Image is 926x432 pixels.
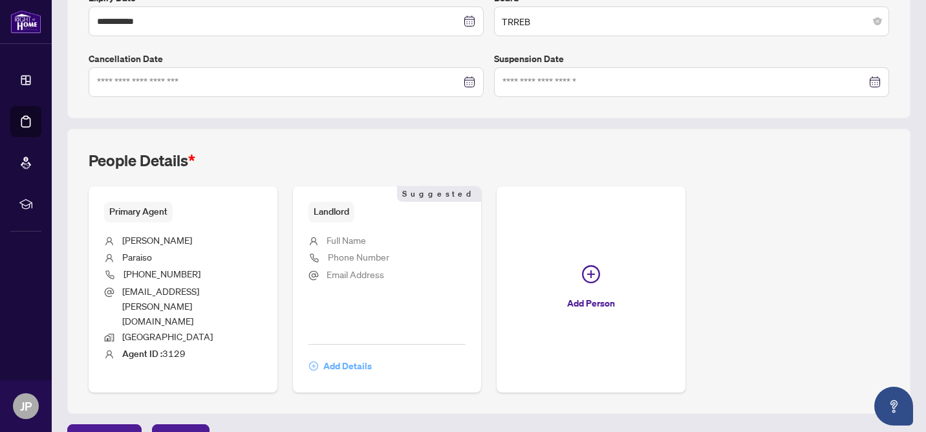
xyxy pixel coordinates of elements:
[89,52,484,66] label: Cancellation Date
[327,234,366,246] span: Full Name
[10,10,41,34] img: logo
[323,356,372,376] span: Add Details
[328,251,389,263] span: Phone Number
[124,268,200,279] span: [PHONE_NUMBER]
[122,347,186,359] span: 3129
[308,355,372,377] button: Add Details
[494,52,889,66] label: Suspension Date
[122,330,213,342] span: [GEOGRAPHIC_DATA]
[20,397,32,415] span: JP
[502,9,881,34] span: TRREB
[89,150,195,171] h2: People Details
[104,202,173,222] span: Primary Agent
[397,186,481,202] span: Suggested
[308,202,354,222] span: Landlord
[874,387,913,426] button: Open asap
[122,348,162,360] b: Agent ID :
[567,293,615,314] span: Add Person
[309,362,318,371] span: plus-circle
[122,285,199,327] span: [EMAIL_ADDRESS][PERSON_NAME][DOMAIN_NAME]
[582,265,600,283] span: plus-circle
[122,234,192,246] span: [PERSON_NAME]
[497,186,685,393] button: Add Person
[327,268,384,280] span: Email Address
[122,251,152,263] span: Paraiso
[874,17,881,25] span: close-circle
